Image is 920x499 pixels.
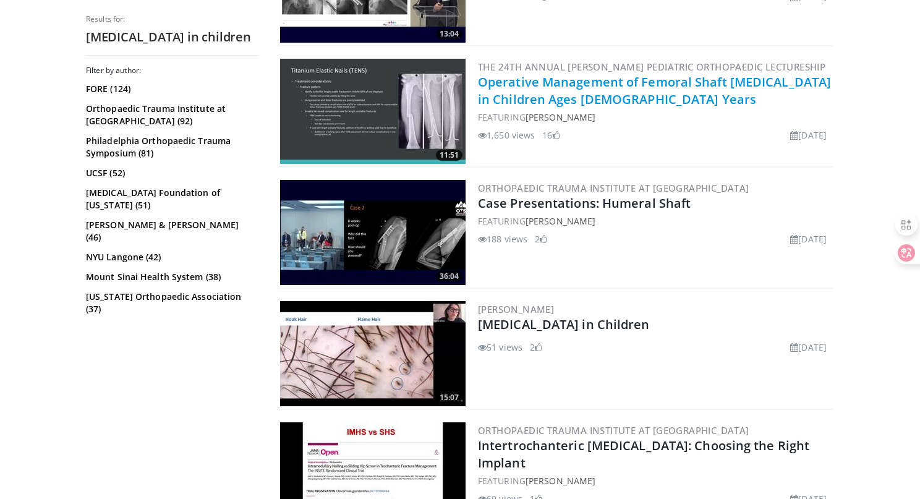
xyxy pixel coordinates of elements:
a: NYU Langone (42) [86,251,256,263]
a: Case Presentations: Humeral Shaft [478,195,691,211]
a: [PERSON_NAME] [526,111,595,123]
span: 36:04 [436,271,462,282]
li: [DATE] [790,129,827,142]
a: FORE (124) [86,83,256,95]
a: Philadelphia Orthopaedic Trauma Symposium (81) [86,135,256,160]
a: Orthopaedic Trauma Institute at [GEOGRAPHIC_DATA] [478,424,749,437]
img: a74a2639-3721-4415-b1e4-416ba43fee11.300x170_q85_crop-smart_upscale.jpg [280,180,466,285]
a: [MEDICAL_DATA] Foundation of [US_STATE] (51) [86,187,256,211]
li: 2 [530,341,542,354]
li: [DATE] [790,341,827,354]
a: [US_STATE] Orthopaedic Association (37) [86,291,256,315]
a: 15:07 [280,301,466,406]
a: [PERSON_NAME] & [PERSON_NAME] (46) [86,219,256,244]
a: The 24th Annual [PERSON_NAME] Pediatric Orthopaedic Lectureship [478,61,825,73]
div: FEATURING [478,215,832,228]
span: 13:04 [436,28,462,40]
a: Mount Sinai Health System (38) [86,271,256,283]
a: Orthopaedic Trauma Institute at [GEOGRAPHIC_DATA] [478,182,749,194]
a: UCSF (52) [86,167,256,179]
img: 8374ea3f-a877-435e-994f-0fc14369d798.300x170_q85_crop-smart_upscale.jpg [280,301,466,406]
li: 51 views [478,341,522,354]
li: 1,650 views [478,129,535,142]
a: Orthopaedic Trauma Institute at [GEOGRAPHIC_DATA] (92) [86,103,256,127]
a: Intertrochanteric [MEDICAL_DATA]: Choosing the Right Implant [478,437,809,471]
p: Results for: [86,14,259,24]
div: FEATURING [478,474,832,487]
a: [PERSON_NAME] [526,215,595,227]
span: 15:07 [436,392,462,403]
a: Operative Management of Femoral Shaft [MEDICAL_DATA] in Children Ages [DEMOGRAPHIC_DATA] Years [478,74,831,108]
img: e0c673e9-69eb-4595-a720-eb20ff10bd1d.300x170_q85_crop-smart_upscale.jpg [280,59,466,164]
li: [DATE] [790,232,827,245]
li: 2 [535,232,547,245]
a: [PERSON_NAME] [526,475,595,487]
li: 188 views [478,232,527,245]
a: [PERSON_NAME] [478,303,554,315]
a: [MEDICAL_DATA] in Children [478,316,650,333]
li: 16 [542,129,560,142]
a: 36:04 [280,180,466,285]
div: FEATURING [478,111,832,124]
h3: Filter by author: [86,66,259,75]
h2: [MEDICAL_DATA] in children [86,29,259,45]
span: 11:51 [436,150,462,161]
a: 11:51 [280,59,466,164]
